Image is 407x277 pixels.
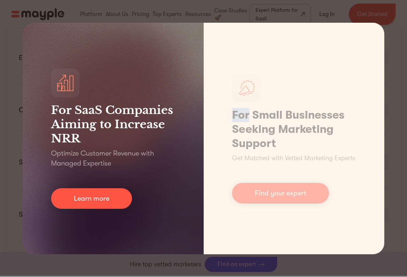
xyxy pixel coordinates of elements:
p: Get Matched with Vetted Marketing Experts [232,153,355,163]
h1: For Small Businesses Seeking Marketing Support [232,108,356,151]
a: Find your expert [232,183,329,203]
h3: For SaaS Companies Aiming to Increase NRR [51,103,175,146]
p: Optimize Customer Revenue with Managed Expertise [51,148,175,168]
a: Learn more [51,188,132,209]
